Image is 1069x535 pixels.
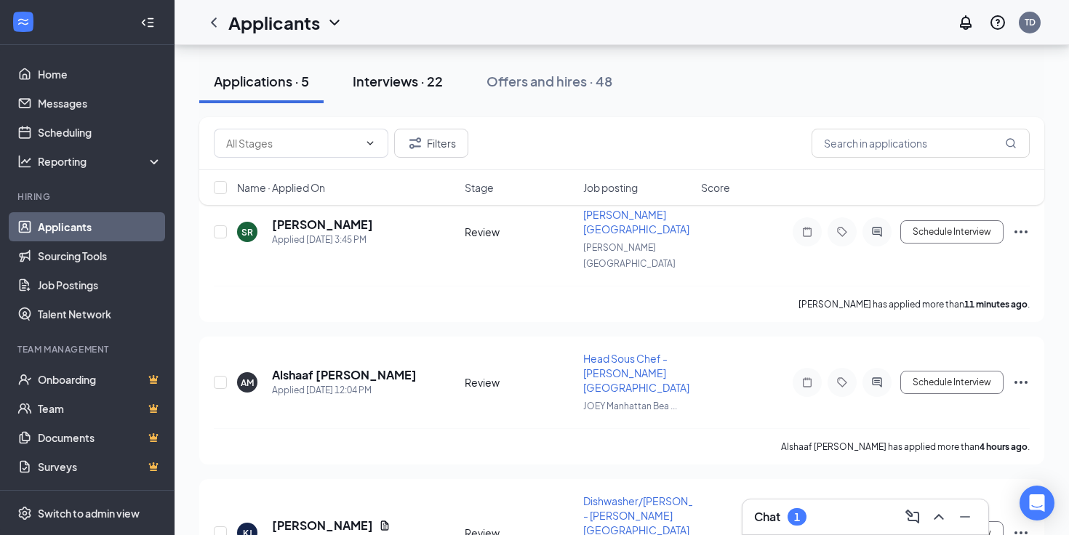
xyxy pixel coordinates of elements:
[465,225,574,239] div: Review
[487,72,612,90] div: Offers and hires · 48
[38,506,140,520] div: Switch to admin view
[38,452,162,481] a: SurveysCrown
[904,508,921,526] svg: ComposeMessage
[754,509,780,525] h3: Chat
[214,72,309,90] div: Applications · 5
[701,180,730,195] span: Score
[900,371,1004,394] button: Schedule Interview
[583,242,676,269] span: [PERSON_NAME][GEOGRAPHIC_DATA]
[205,14,223,31] svg: ChevronLeft
[812,129,1030,158] input: Search in applications
[1012,374,1030,391] svg: Ellipses
[272,367,417,383] h5: Alshaaf [PERSON_NAME]
[465,375,574,390] div: Review
[241,226,253,238] div: SR
[38,89,162,118] a: Messages
[868,226,886,238] svg: ActiveChat
[900,220,1004,244] button: Schedule Interview
[326,14,343,31] svg: ChevronDown
[956,508,974,526] svg: Minimize
[353,72,443,90] div: Interviews · 22
[798,298,1030,310] p: [PERSON_NAME] has applied more than .
[833,226,851,238] svg: Tag
[226,135,359,151] input: All Stages
[379,520,391,531] svg: Document
[17,506,32,520] svg: Settings
[38,212,162,241] a: Applicants
[38,60,162,89] a: Home
[957,14,974,31] svg: Notifications
[794,511,800,523] div: 1
[964,299,1028,310] b: 11 minutes ago
[833,377,851,388] svg: Tag
[1025,16,1036,28] div: TD
[272,217,373,233] h5: [PERSON_NAME]
[38,299,162,329] a: Talent Network
[394,129,468,158] button: Filter Filters
[901,505,924,528] button: ComposeMessage
[241,377,254,389] div: AM
[1020,486,1054,520] div: Open Intercom Messenger
[930,508,948,526] svg: ChevronUp
[980,441,1028,452] b: 4 hours ago
[272,233,373,247] div: Applied [DATE] 3:45 PM
[17,343,159,355] div: Team Management
[38,423,162,452] a: DocumentsCrown
[1012,223,1030,241] svg: Ellipses
[38,118,162,147] a: Scheduling
[38,270,162,299] a: Job Postings
[364,137,376,149] svg: ChevronDown
[237,180,325,195] span: Name · Applied On
[38,394,162,423] a: TeamCrown
[17,190,159,203] div: Hiring
[1005,137,1017,149] svg: MagnifyingGlass
[38,365,162,394] a: OnboardingCrown
[583,401,677,411] span: JOEY Manhattan Bea ...
[989,14,1006,31] svg: QuestionInfo
[17,154,32,169] svg: Analysis
[868,377,886,388] svg: ActiveChat
[798,377,816,388] svg: Note
[228,10,320,35] h1: Applicants
[781,441,1030,453] p: Alshaaf [PERSON_NAME] has applied more than .
[927,505,950,528] button: ChevronUp
[140,15,155,30] svg: Collapse
[38,241,162,270] a: Sourcing Tools
[798,226,816,238] svg: Note
[16,15,31,29] svg: WorkstreamLogo
[407,134,424,152] svg: Filter
[38,154,163,169] div: Reporting
[583,180,638,195] span: Job posting
[272,383,417,398] div: Applied [DATE] 12:04 PM
[953,505,977,528] button: Minimize
[465,180,494,195] span: Stage
[272,518,373,534] h5: [PERSON_NAME]
[583,352,689,394] span: Head Sous Chef - [PERSON_NAME] [GEOGRAPHIC_DATA]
